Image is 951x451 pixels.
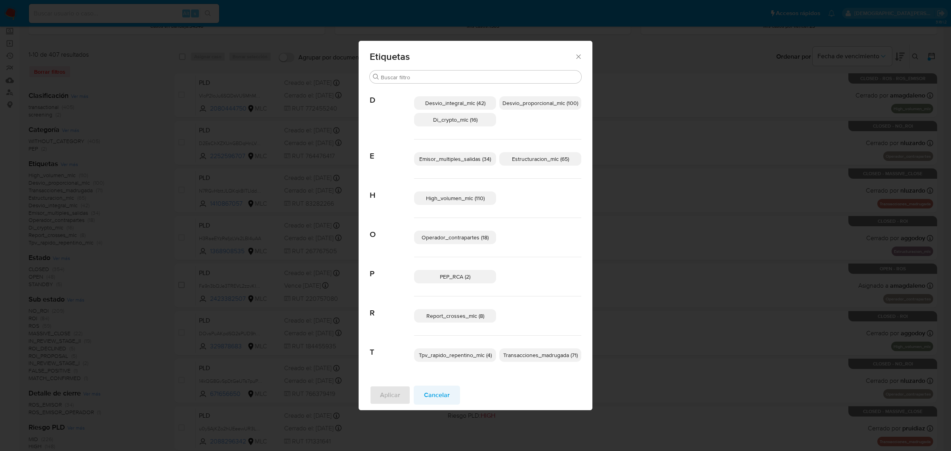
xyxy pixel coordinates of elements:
div: High_volumen_mlc (110) [414,191,496,205]
div: PEP_RCA (2) [414,270,496,283]
button: Cerrar [575,53,582,60]
div: Desvio_proporcional_mlc (100) [499,96,581,110]
span: Transacciones_madrugada (71) [503,351,578,359]
span: Estructuracion_mlc (65) [512,155,569,163]
span: Emisor_multiples_salidas (34) [419,155,491,163]
span: Tpv_rapido_repentino_mlc (4) [419,351,492,359]
span: R [370,296,414,318]
div: Report_crosses_mlc (8) [414,309,496,323]
div: Di_crypto_mlc (16) [414,113,496,126]
span: D [370,84,414,105]
div: Operador_contrapartes (18) [414,231,496,244]
span: PEP_RCA (2) [440,273,470,281]
div: Estructuracion_mlc (65) [499,152,581,166]
span: Desvio_proporcional_mlc (100) [502,99,578,107]
span: Etiquetas [370,52,575,61]
span: Report_crosses_mlc (8) [426,312,484,320]
div: Desvio_integral_mlc (42) [414,96,496,110]
span: O [370,218,414,239]
span: H [370,179,414,200]
span: P [370,257,414,279]
div: Emisor_multiples_salidas (34) [414,152,496,166]
button: Buscar [373,74,379,80]
input: Buscar filtro [381,74,578,81]
span: High_volumen_mlc (110) [426,194,485,202]
span: E [370,140,414,161]
button: Cancelar [414,386,460,405]
span: Operador_contrapartes (18) [422,233,489,241]
span: T [370,336,414,357]
div: Transacciones_madrugada (71) [499,348,581,362]
div: Tpv_rapido_repentino_mlc (4) [414,348,496,362]
span: Di_crypto_mlc (16) [433,116,477,124]
span: Desvio_integral_mlc (42) [425,99,485,107]
span: Cancelar [424,386,450,404]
